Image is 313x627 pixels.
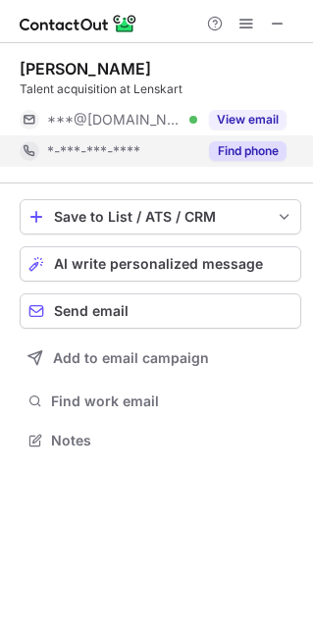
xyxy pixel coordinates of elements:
button: Notes [20,427,301,454]
div: Save to List / ATS / CRM [54,209,267,225]
span: AI write personalized message [54,256,263,272]
button: Send email [20,293,301,329]
span: Find work email [51,392,293,410]
div: Talent acquisition at Lenskart [20,80,301,98]
button: Reveal Button [209,110,287,130]
span: ***@[DOMAIN_NAME] [47,111,183,129]
span: Notes [51,432,293,449]
span: Add to email campaign [53,350,209,366]
button: Find work email [20,388,301,415]
div: [PERSON_NAME] [20,59,151,78]
img: ContactOut v5.3.10 [20,12,137,35]
span: Send email [54,303,129,319]
button: Reveal Button [209,141,287,161]
button: Add to email campaign [20,340,301,376]
button: save-profile-one-click [20,199,301,235]
button: AI write personalized message [20,246,301,282]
